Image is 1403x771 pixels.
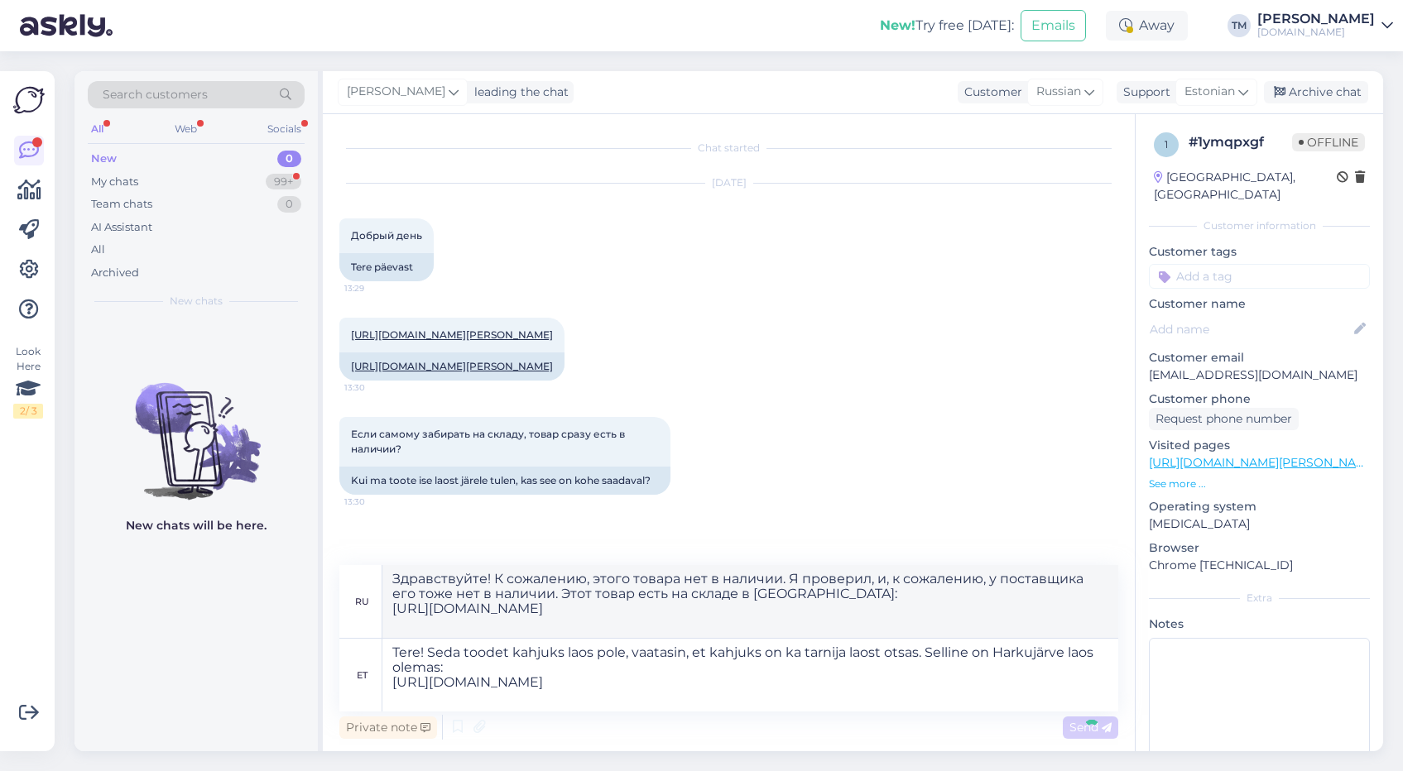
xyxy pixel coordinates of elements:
p: Operating system [1149,498,1370,515]
span: Search customers [103,86,208,103]
div: Support [1117,84,1170,101]
div: Extra [1149,591,1370,606]
p: Customer email [1149,349,1370,366]
div: 2 / 3 [13,404,43,419]
p: Customer tags [1149,243,1370,261]
span: Russian [1036,83,1081,101]
div: 99+ [266,174,301,190]
span: 13:29 [344,282,406,295]
span: New chats [170,294,223,309]
div: Customer information [1149,218,1370,233]
img: Askly Logo [13,84,45,116]
div: Archive chat [1264,81,1368,103]
div: TM [1228,14,1251,37]
div: Customer [958,84,1022,101]
p: See more ... [1149,476,1370,491]
div: Team chats [91,196,152,213]
div: Web [171,118,200,140]
p: Chrome [TECHNICAL_ID] [1149,557,1370,574]
img: No chats [74,353,318,502]
p: Visited pages [1149,437,1370,454]
div: All [91,242,105,258]
span: 1 [1165,138,1168,151]
div: Look Here [13,344,43,419]
p: Customer phone [1149,390,1370,408]
div: [DATE] [339,175,1118,190]
div: My chats [91,174,138,190]
div: [DOMAIN_NAME] [1257,26,1375,39]
div: Tere päevast [339,253,434,281]
div: Chat started [339,141,1118,156]
b: New! [880,17,915,33]
div: New [91,151,117,167]
div: 0 [277,196,301,213]
span: [PERSON_NAME] [347,83,445,101]
div: [GEOGRAPHIC_DATA], [GEOGRAPHIC_DATA] [1154,169,1337,204]
a: [URL][DOMAIN_NAME][PERSON_NAME] [1149,455,1377,470]
span: 13:30 [344,381,406,394]
span: 13:30 [344,496,406,508]
div: [PERSON_NAME] [1257,12,1375,26]
div: Socials [264,118,305,140]
div: Kui ma toote ise laost järele tulen, kas see on kohe saadaval? [339,467,670,495]
button: Emails [1021,10,1086,41]
input: Add a tag [1149,264,1370,289]
span: Estonian [1184,83,1235,101]
a: [URL][DOMAIN_NAME][PERSON_NAME] [351,328,553,341]
span: Добрый день [351,229,422,242]
span: Offline [1292,133,1365,151]
div: # 1ymqpxgf [1189,132,1292,152]
a: [URL][DOMAIN_NAME][PERSON_NAME] [351,360,553,372]
input: Add name [1150,320,1351,338]
p: Notes [1149,615,1370,633]
div: Request phone number [1149,408,1299,430]
div: Away [1106,11,1188,41]
p: Browser [1149,539,1370,557]
div: Try free [DATE]: [880,16,1014,36]
a: [PERSON_NAME][DOMAIN_NAME] [1257,12,1393,39]
div: All [88,118,107,140]
div: leading the chat [468,84,569,101]
p: [EMAIL_ADDRESS][DOMAIN_NAME] [1149,366,1370,384]
span: Если самому забирать на складу, товар сразу есть в наличии? [351,428,627,455]
p: Customer name [1149,295,1370,313]
div: AI Assistant [91,219,152,236]
div: 0 [277,151,301,167]
p: [MEDICAL_DATA] [1149,515,1370,533]
p: New chats will be here. [126,517,267,534]
div: Archived [91,265,139,281]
